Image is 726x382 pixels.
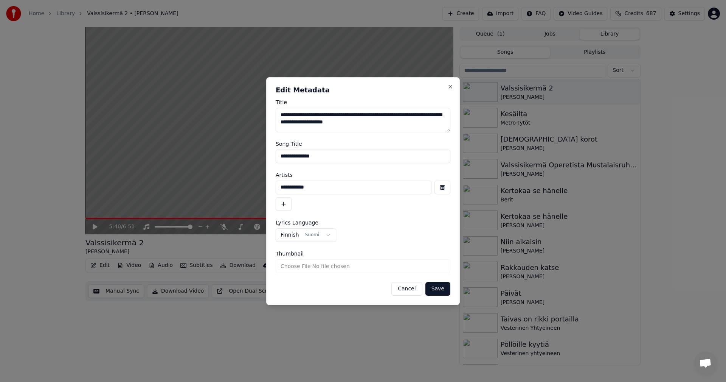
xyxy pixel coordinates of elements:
h2: Edit Metadata [276,87,450,94]
span: Thumbnail [276,251,304,256]
label: Artists [276,172,450,178]
button: Cancel [391,282,422,296]
label: Song Title [276,141,450,147]
label: Title [276,100,450,105]
span: Lyrics Language [276,220,318,225]
button: Save [425,282,450,296]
